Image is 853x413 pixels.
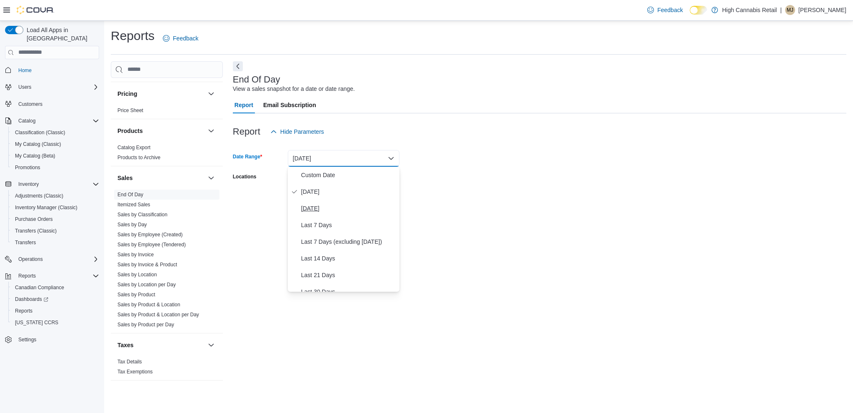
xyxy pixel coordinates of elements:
[787,5,793,15] span: MJ
[780,5,782,15] p: |
[15,334,99,345] span: Settings
[17,6,54,14] img: Cova
[117,107,143,114] span: Price Sheet
[117,341,205,349] button: Taxes
[12,163,44,173] a: Promotions
[117,222,147,228] a: Sales by Day
[12,226,99,236] span: Transfers (Classic)
[117,191,143,198] span: End Of Day
[15,284,64,291] span: Canadian Compliance
[117,359,142,365] a: Tax Details
[8,202,102,213] button: Inventory Manager (Classic)
[15,116,99,126] span: Catalog
[12,214,99,224] span: Purchase Orders
[301,253,396,263] span: Last 14 Days
[2,98,102,110] button: Customers
[15,65,35,75] a: Home
[117,341,134,349] h3: Taxes
[15,65,99,75] span: Home
[15,129,65,136] span: Classification (Classic)
[301,287,396,297] span: Last 30 Days
[117,282,176,288] a: Sales by Location per Day
[117,242,186,248] a: Sales by Employee (Tendered)
[12,151,59,161] a: My Catalog (Beta)
[117,145,150,150] a: Catalog Export
[117,272,157,278] a: Sales by Location
[288,150,399,167] button: [DATE]
[301,187,396,197] span: [DATE]
[117,127,143,135] h3: Products
[117,90,137,98] h3: Pricing
[233,153,262,160] label: Date Range
[722,5,777,15] p: High Cannabis Retail
[117,262,177,268] a: Sales by Invoice & Product
[15,296,48,303] span: Dashboards
[301,220,396,230] span: Last 7 Days
[233,127,260,137] h3: Report
[15,228,57,234] span: Transfers (Classic)
[117,174,133,182] h3: Sales
[2,253,102,265] button: Operations
[233,85,355,93] div: View a sales snapshot for a date or date range.
[117,241,186,248] span: Sales by Employee (Tendered)
[111,28,155,44] h1: Reports
[117,174,205,182] button: Sales
[117,154,160,161] span: Products to Archive
[15,141,61,148] span: My Catalog (Classic)
[301,203,396,213] span: [DATE]
[12,306,36,316] a: Reports
[8,305,102,317] button: Reports
[8,162,102,173] button: Promotions
[117,281,176,288] span: Sales by Location per Day
[2,270,102,282] button: Reports
[12,151,99,161] span: My Catalog (Beta)
[206,173,216,183] button: Sales
[8,317,102,328] button: [US_STATE] CCRS
[12,318,62,328] a: [US_STATE] CCRS
[15,116,39,126] button: Catalog
[288,167,399,292] div: Select listbox
[15,271,99,281] span: Reports
[267,123,327,140] button: Hide Parameters
[12,318,99,328] span: Washington CCRS
[12,306,99,316] span: Reports
[117,252,154,258] a: Sales by Invoice
[173,34,198,43] span: Feedback
[2,115,102,127] button: Catalog
[117,192,143,198] a: End Of Day
[111,190,223,333] div: Sales
[117,221,147,228] span: Sales by Day
[12,226,60,236] a: Transfers (Classic)
[117,231,183,238] span: Sales by Employee (Created)
[18,256,43,263] span: Operations
[12,191,67,201] a: Adjustments (Classic)
[117,368,153,375] span: Tax Exemptions
[8,293,102,305] a: Dashboards
[23,26,99,43] span: Load All Apps in [GEOGRAPHIC_DATA]
[12,163,99,173] span: Promotions
[15,153,55,159] span: My Catalog (Beta)
[12,283,99,293] span: Canadian Compliance
[117,271,157,278] span: Sales by Location
[644,2,686,18] a: Feedback
[8,237,102,248] button: Transfers
[233,61,243,71] button: Next
[12,128,99,138] span: Classification (Classic)
[8,127,102,138] button: Classification (Classic)
[117,251,154,258] span: Sales by Invoice
[301,270,396,280] span: Last 21 Days
[690,6,707,15] input: Dark Mode
[117,127,205,135] button: Products
[280,128,324,136] span: Hide Parameters
[117,311,199,318] span: Sales by Product & Location per Day
[12,283,67,293] a: Canadian Compliance
[2,333,102,345] button: Settings
[8,282,102,293] button: Canadian Compliance
[798,5,846,15] p: [PERSON_NAME]
[12,294,99,304] span: Dashboards
[117,322,174,328] a: Sales by Product per Day
[12,203,99,213] span: Inventory Manager (Classic)
[117,291,155,298] span: Sales by Product
[301,170,396,180] span: Custom Date
[12,203,81,213] a: Inventory Manager (Classic)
